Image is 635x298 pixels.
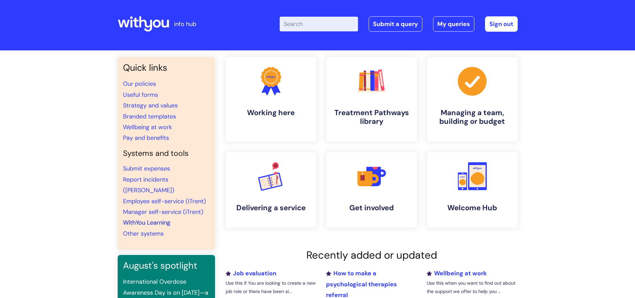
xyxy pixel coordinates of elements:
a: Strategy and values [123,101,178,109]
a: Employee self-service (iTrent) [123,197,206,205]
a: My queries [433,16,474,32]
h4: Working here [231,108,311,117]
a: Useful forms [123,91,158,99]
a: Wellbeing at work [427,269,487,277]
a: Report incidents ([PERSON_NAME]) [123,176,174,194]
a: Sign out [485,16,518,32]
a: Our policies [123,80,156,88]
input: Search [280,17,358,31]
a: Delivering a service [226,152,316,228]
h4: Managing a team, building or budget [432,108,512,126]
a: Other systems [123,230,164,238]
p: Use this if You are looking to create a new job role or there have been si... [226,279,316,296]
a: Welcome Hub [427,152,518,228]
a: Managing a team, building or budget [427,57,518,141]
p: Use this when you want to find out about the support we offer to help you ... [427,279,517,296]
h4: Get involved [332,204,412,212]
h3: August's spotlight [123,260,210,271]
a: Branded templates [123,112,176,120]
h2: Recently added or updated [226,249,518,261]
h4: Welcome Hub [432,204,512,212]
a: Job evaluation [226,269,276,277]
a: Get involved [326,152,417,228]
a: Submit a query [369,16,422,32]
a: Treatment Pathways library [326,57,417,141]
a: Submit expenses [123,165,170,173]
h3: Quick links [123,62,210,73]
a: Manager self-service (iTrent) [123,208,203,216]
p: info hub [174,19,196,29]
h4: Treatment Pathways library [332,108,412,126]
div: | - [280,16,518,32]
a: Wellbeing at work [123,123,172,131]
h4: Delivering a service [231,204,311,212]
a: Pay and benefits [123,134,169,142]
h4: Systems and tools [123,149,210,158]
a: Working here [226,57,316,141]
a: WithYou Learning [123,219,170,227]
